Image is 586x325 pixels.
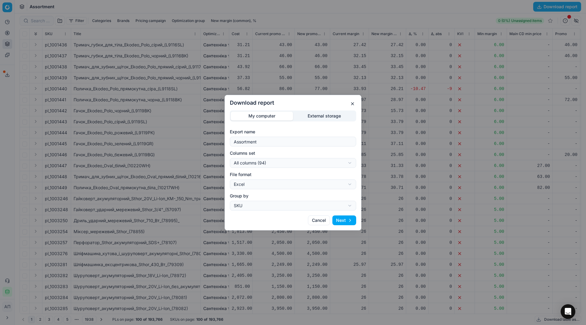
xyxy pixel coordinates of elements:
[332,215,356,225] button: Next
[230,129,356,135] label: Export name
[231,111,293,120] button: My computer
[230,150,356,156] label: Columns set
[230,172,356,178] label: File format
[293,111,355,120] button: External storage
[230,193,356,199] label: Group by
[308,215,330,225] button: Cancel
[230,100,356,106] h2: Download report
